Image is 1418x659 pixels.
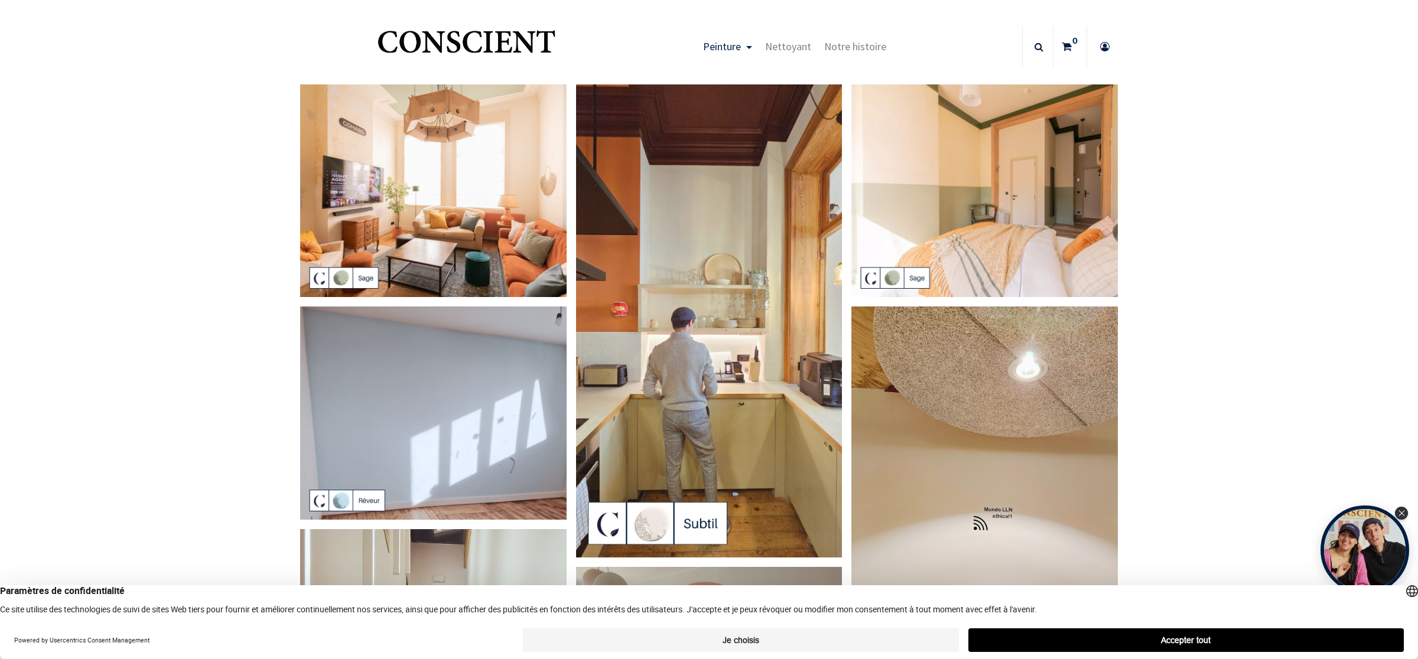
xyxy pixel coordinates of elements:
div: Close Tolstoy widget [1395,507,1408,520]
span: Peinture [703,40,741,53]
span: Notre histoire [824,40,886,53]
div: Tolstoy bubble widget [1321,505,1409,594]
img: peinture vert sauge [300,84,567,298]
a: Logo of Conscient [375,24,558,70]
img: peinture bleu clair [300,306,567,520]
div: Open Tolstoy [1321,505,1409,594]
sup: 0 [1069,35,1081,47]
span: Nettoyant [765,40,811,53]
a: Peinture [697,26,759,67]
div: Open Tolstoy widget [1321,505,1409,594]
img: Conscient [375,24,558,70]
iframe: Tidio Chat [1357,583,1413,638]
a: 0 [1053,26,1087,67]
img: peinture blanc chaud [576,84,843,557]
img: peinture vert sauge [851,84,1118,298]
